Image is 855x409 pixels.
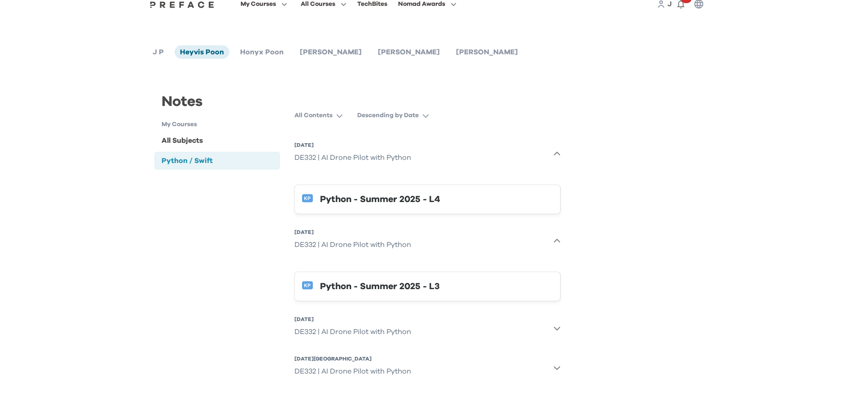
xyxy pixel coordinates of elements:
span: Honyx Poon [240,48,284,56]
a: Preface Logo [148,0,217,8]
button: Python - Summer 2025 - L3 [294,272,561,301]
button: Python - Summer 2025 - L4 [294,185,561,214]
span: J P [153,48,164,56]
button: All Contents [294,107,350,123]
span: J [667,0,672,8]
button: Descending by Date [357,107,436,123]
img: Preface Logo [148,1,217,8]
div: Python - Summer 2025 - L3 [320,279,553,294]
div: DE332 | AI Drone Pilot with Python [294,362,411,380]
div: DE332 | AI Drone Pilot with Python [294,149,411,167]
div: Python - Summer 2025 - L4 [320,192,553,207]
button: [DATE]DE332 | AI Drone Pilot with Python [294,138,561,170]
span: Heyvis Poon [180,48,224,56]
p: Descending by Date [357,111,419,120]
button: [DATE][GEOGRAPHIC_DATA]DE332 | AI Drone Pilot with Python [294,352,561,384]
div: [DATE] [294,316,411,323]
div: [DATE] [294,141,411,149]
span: [PERSON_NAME] [456,48,518,56]
div: DE332 | AI Drone Pilot with Python [294,236,411,254]
button: [DATE]DE332 | AI Drone Pilot with Python [294,312,561,344]
h1: My Courses [162,120,281,129]
div: [DATE][GEOGRAPHIC_DATA] [294,355,411,362]
div: [DATE] [294,229,411,236]
div: All Subjects [162,135,203,146]
span: [PERSON_NAME] [378,48,440,56]
span: [PERSON_NAME] [300,48,362,56]
div: Notes [154,91,281,120]
button: [DATE]DE332 | AI Drone Pilot with Python [294,225,561,257]
p: All Contents [294,111,333,120]
div: DE332 | AI Drone Pilot with Python [294,323,411,341]
div: Python / Swift [162,155,213,166]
